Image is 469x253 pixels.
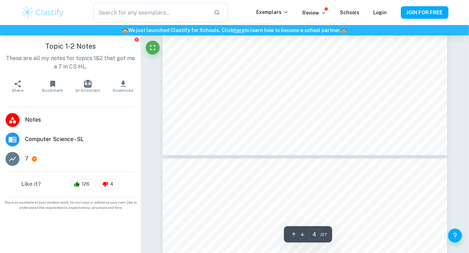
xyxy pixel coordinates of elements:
[35,76,70,96] button: Bookmark
[340,10,360,15] a: Schools
[25,135,135,144] span: Computer Science - SL
[374,10,387,15] a: Login
[106,76,141,96] button: Download
[320,231,327,238] span: / 27
[1,26,468,34] h6: We just launched Clastify for Schools. Click to learn how to become a school partner.
[122,27,128,33] span: 🏫
[78,181,93,188] span: 126
[234,27,244,33] a: here
[93,3,208,22] input: Search for any exemplars...
[3,200,138,210] span: This is an example of past student work. Do not copy or submit as your own. Use to understand the...
[21,6,65,19] img: Clastify logo
[341,27,347,33] span: 🏫
[84,80,92,88] img: AI Assistant
[99,179,119,190] div: 4
[6,54,135,71] p: These are all my notes for topics 1&2 that got me a 7 in CS HL.
[70,76,106,96] button: AI Assistant
[146,41,160,55] button: Fullscreen
[12,88,24,93] span: Share
[303,9,326,17] p: Review
[6,41,135,51] h1: Topic 1-2 Notes
[257,8,289,16] p: Exemplars
[401,6,449,19] button: JOIN FOR FREE
[25,116,135,124] span: Notes
[134,37,139,42] button: Report issue
[25,155,28,163] p: 7
[106,181,117,188] span: 4
[70,179,95,190] div: 126
[22,180,41,188] h6: Like it?
[42,88,63,93] span: Bookmark
[113,88,133,93] span: Download
[75,88,100,93] span: AI Assistant
[448,229,462,243] button: Help and Feedback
